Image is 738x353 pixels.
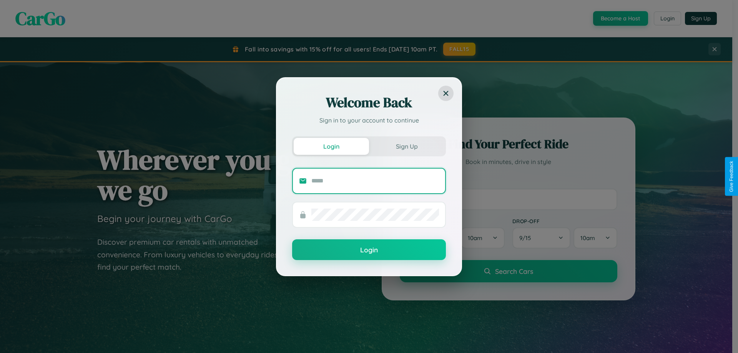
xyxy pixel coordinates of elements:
[729,161,734,192] div: Give Feedback
[292,116,446,125] p: Sign in to your account to continue
[294,138,369,155] button: Login
[292,93,446,112] h2: Welcome Back
[369,138,444,155] button: Sign Up
[292,239,446,260] button: Login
